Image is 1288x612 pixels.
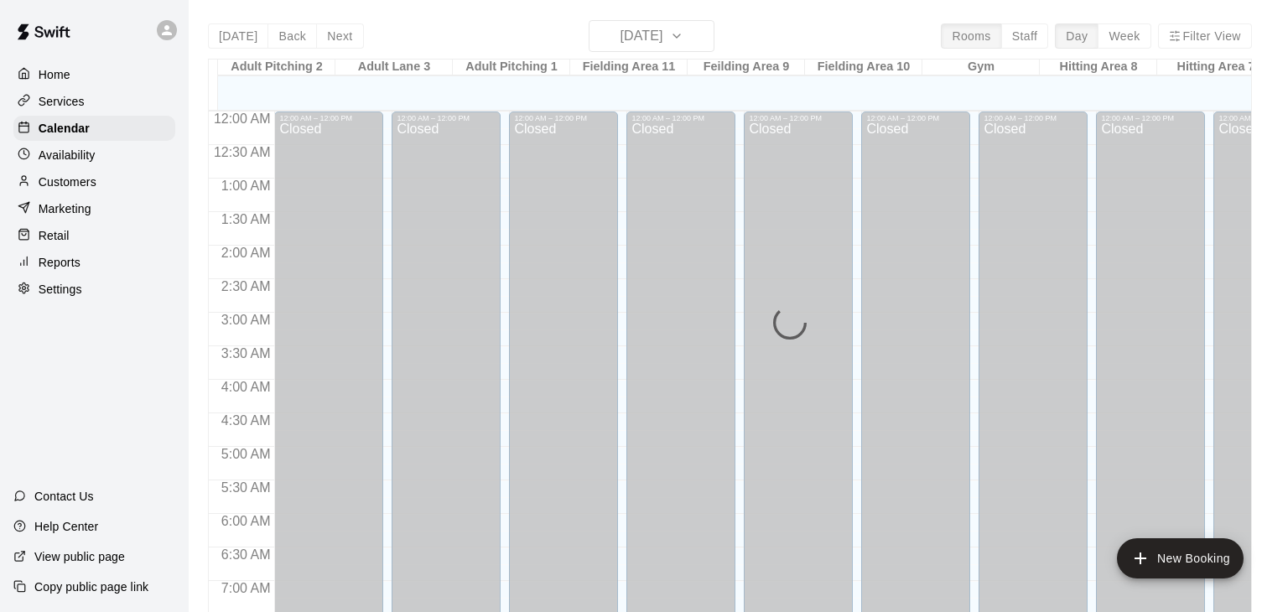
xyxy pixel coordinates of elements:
p: Reports [39,254,80,271]
p: Contact Us [34,488,94,505]
span: 2:00 AM [217,246,275,260]
p: Copy public page link [34,578,148,595]
span: 12:30 AM [210,145,275,159]
div: 12:00 AM – 12:00 PM [397,114,496,122]
span: 6:30 AM [217,547,275,562]
a: Calendar [13,116,175,141]
a: Settings [13,277,175,302]
span: 3:00 AM [217,313,275,327]
div: 12:00 AM – 12:00 PM [514,114,613,122]
div: Hitting Area 7 [1157,60,1275,75]
a: Customers [13,169,175,194]
button: add [1117,538,1244,578]
span: 4:30 AM [217,413,275,428]
span: 1:30 AM [217,212,275,226]
span: 1:00 AM [217,179,275,193]
p: Marketing [39,200,91,217]
p: Help Center [34,518,98,535]
div: Gym [922,60,1040,75]
div: 12:00 AM – 12:00 PM [866,114,965,122]
span: 6:00 AM [217,514,275,528]
p: Customers [39,174,96,190]
div: 12:00 AM – 12:00 PM [1101,114,1200,122]
a: Availability [13,143,175,168]
div: Fielding Area 11 [570,60,688,75]
div: 12:00 AM – 12:00 PM [279,114,378,122]
a: Home [13,62,175,87]
div: Fielding Area 10 [805,60,922,75]
div: Hitting Area 8 [1040,60,1157,75]
p: Services [39,93,85,110]
a: Retail [13,223,175,248]
a: Reports [13,250,175,275]
span: 3:30 AM [217,346,275,360]
p: Home [39,66,70,83]
div: Adult Pitching 1 [453,60,570,75]
span: 5:00 AM [217,447,275,461]
a: Marketing [13,196,175,221]
span: 4:00 AM [217,380,275,394]
span: 5:30 AM [217,480,275,495]
a: Services [13,89,175,114]
p: Settings [39,281,82,298]
div: 12:00 AM – 12:00 PM [984,114,1083,122]
div: Adult Pitching 2 [218,60,335,75]
p: Calendar [39,120,90,137]
p: View public page [34,548,125,565]
div: Feilding Area 9 [688,60,805,75]
p: Availability [39,147,96,163]
div: Adult Lane 3 [335,60,453,75]
span: 7:00 AM [217,581,275,595]
span: 12:00 AM [210,112,275,126]
div: 12:00 AM – 12:00 PM [631,114,730,122]
p: Retail [39,227,70,244]
div: 12:00 AM – 12:00 PM [749,114,848,122]
span: 2:30 AM [217,279,275,293]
